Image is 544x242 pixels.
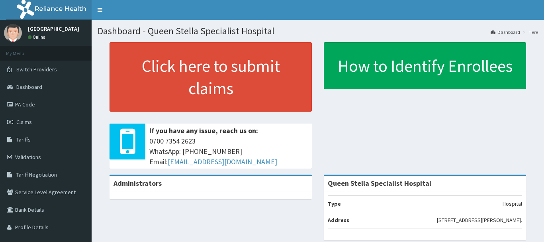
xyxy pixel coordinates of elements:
li: Here [521,29,538,35]
b: Address [328,216,349,224]
a: How to Identify Enrollees [324,42,526,89]
img: User Image [4,24,22,42]
p: [STREET_ADDRESS][PERSON_NAME]. [437,216,522,224]
strong: Queen Stella Specialist Hospital [328,179,431,188]
span: 0700 7354 2623 WhatsApp: [PHONE_NUMBER] Email: [149,136,308,167]
p: [GEOGRAPHIC_DATA] [28,26,79,31]
b: Type [328,200,341,207]
span: Dashboard [16,83,42,91]
span: Tariffs [16,136,31,143]
a: Dashboard [491,29,520,35]
a: Click here to submit claims [110,42,312,112]
h1: Dashboard - Queen Stella Specialist Hospital [98,26,538,36]
span: Switch Providers [16,66,57,73]
b: If you have any issue, reach us on: [149,126,258,135]
b: Administrators [113,179,162,188]
span: Claims [16,118,32,126]
span: Tariff Negotiation [16,171,57,178]
a: [EMAIL_ADDRESS][DOMAIN_NAME] [168,157,277,166]
p: Hospital [503,200,522,208]
a: Online [28,34,47,40]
